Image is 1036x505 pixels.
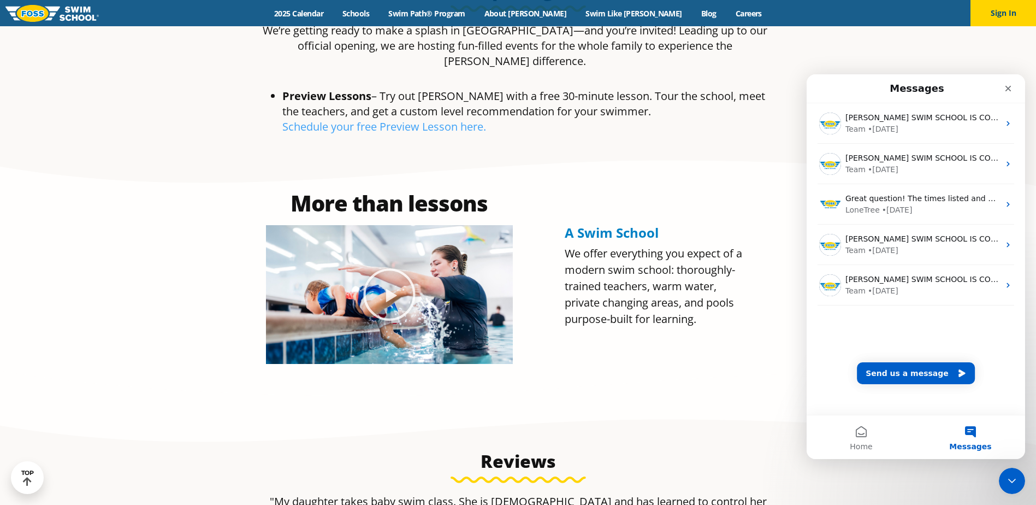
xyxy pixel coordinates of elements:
[999,468,1025,494] iframe: Intercom live chat
[50,288,168,310] button: Send us a message
[266,192,513,214] h2: More than lessons
[565,246,742,326] span: We offer everything you expect of a modern swim school: thoroughly-trained teachers, warm water, ...
[475,8,576,19] a: About [PERSON_NAME]
[265,8,333,19] a: 2025 Calendar
[21,469,34,486] div: TOP
[282,89,776,134] li: – Try out [PERSON_NAME] with a free 30-minute lesson. Tour the school, meet the teachers, and get...
[13,160,34,181] img: Profile image for Team
[39,120,520,128] span: Great question! The times listed and any times on our website start when the [GEOGRAPHIC_DATA] lo...
[565,224,659,242] span: A Swim School
[75,130,106,142] div: • [DATE]
[61,171,92,182] div: • [DATE]
[143,368,185,376] span: Messages
[691,8,726,19] a: Blog
[43,368,66,376] span: Home
[362,267,417,322] div: Play Video
[261,23,769,69] p: We’re getting ready to make a splash in [GEOGRAPHIC_DATA]—and you’re invited! Leading up to our o...
[726,8,771,19] a: Careers
[807,74,1025,459] iframe: Intercom live chat
[13,200,34,222] img: Profile image for Team
[61,211,92,222] div: • [DATE]
[109,341,218,385] button: Messages
[5,5,99,22] img: FOSS Swim School Logo
[261,450,776,472] h3: Reviews
[282,119,473,134] a: Schedule your free Preview Lesson he
[576,8,692,19] a: Swim Like [PERSON_NAME]
[39,130,73,142] div: LoneTree
[39,211,59,222] div: Team
[379,8,475,19] a: Swim Path® Program
[333,8,379,19] a: Schools
[282,89,371,103] span: Preview Lessons
[473,119,486,134] a: re.
[39,171,59,182] div: Team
